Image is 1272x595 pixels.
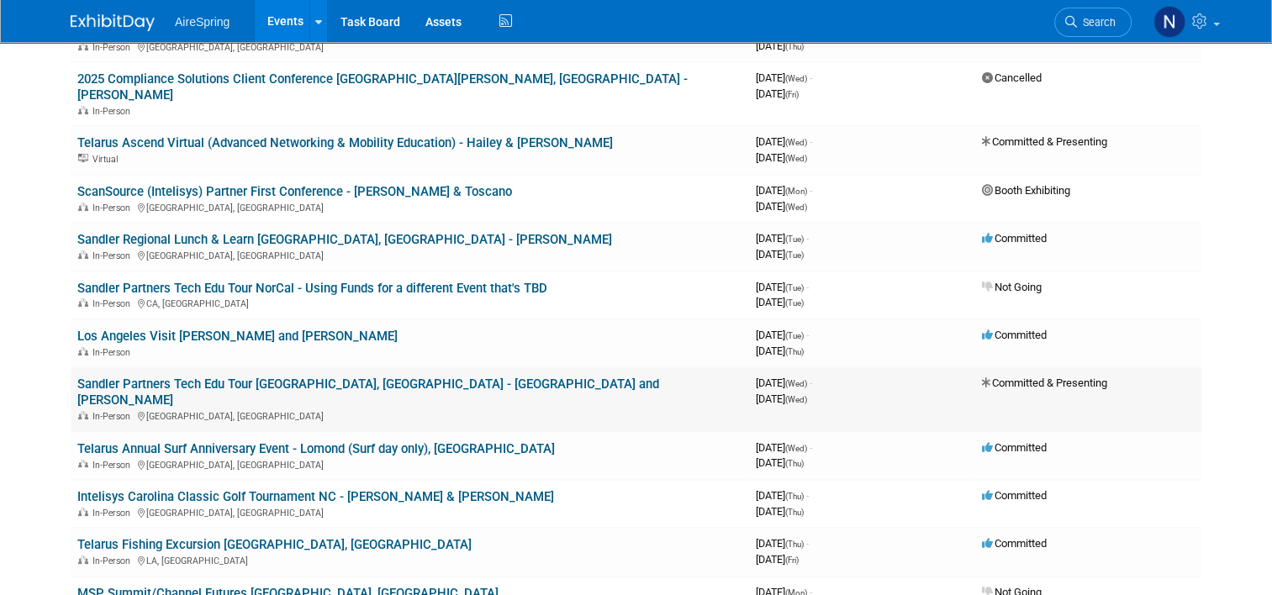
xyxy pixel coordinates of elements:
[92,460,135,471] span: In-Person
[756,329,809,341] span: [DATE]
[810,135,812,148] span: -
[982,489,1047,502] span: Committed
[92,106,135,117] span: In-Person
[77,505,742,519] div: [GEOGRAPHIC_DATA], [GEOGRAPHIC_DATA]
[756,489,809,502] span: [DATE]
[77,281,547,296] a: Sandler Partners Tech Edu Tour NorCal - Using Funds for a different Event that's TBD
[982,329,1047,341] span: Committed
[982,376,1107,389] span: Committed & Presenting
[785,395,807,404] span: (Wed)
[92,411,135,422] span: In-Person
[756,71,812,84] span: [DATE]
[756,553,799,566] span: [DATE]
[810,71,812,84] span: -
[78,411,88,419] img: In-Person Event
[982,281,1042,293] span: Not Going
[78,508,88,516] img: In-Person Event
[756,151,807,164] span: [DATE]
[810,184,812,197] span: -
[756,505,804,518] span: [DATE]
[756,392,807,405] span: [DATE]
[77,376,659,408] a: Sandler Partners Tech Edu Tour [GEOGRAPHIC_DATA], [GEOGRAPHIC_DATA] - [GEOGRAPHIC_DATA] and [PERS...
[982,232,1047,245] span: Committed
[92,508,135,519] span: In-Person
[77,39,742,53] div: [GEOGRAPHIC_DATA], [GEOGRAPHIC_DATA]
[785,154,807,163] span: (Wed)
[982,441,1047,454] span: Committed
[806,232,809,245] span: -
[78,154,88,162] img: Virtual Event
[92,298,135,309] span: In-Person
[78,298,88,307] img: In-Person Event
[785,508,804,517] span: (Thu)
[756,456,804,469] span: [DATE]
[77,296,742,309] div: CA, [GEOGRAPHIC_DATA]
[785,298,804,308] span: (Tue)
[810,376,812,389] span: -
[982,71,1042,84] span: Cancelled
[785,379,807,388] span: (Wed)
[77,408,742,422] div: [GEOGRAPHIC_DATA], [GEOGRAPHIC_DATA]
[78,42,88,50] img: In-Person Event
[756,87,799,100] span: [DATE]
[77,184,512,199] a: ScanSource (Intelisys) Partner First Conference - [PERSON_NAME] & Toscano
[92,154,123,165] span: Virtual
[77,441,555,456] a: Telarus Annual Surf Anniversary Event - Lomond (Surf day only), [GEOGRAPHIC_DATA]
[806,489,809,502] span: -
[756,376,812,389] span: [DATE]
[756,345,804,357] span: [DATE]
[71,14,155,31] img: ExhibitDay
[756,296,804,308] span: [DATE]
[806,281,809,293] span: -
[785,138,807,147] span: (Wed)
[78,556,88,564] img: In-Person Event
[756,232,809,245] span: [DATE]
[77,457,742,471] div: [GEOGRAPHIC_DATA], [GEOGRAPHIC_DATA]
[982,537,1047,550] span: Committed
[77,489,554,504] a: Intelisys Carolina Classic Golf Tournament NC - [PERSON_NAME] & [PERSON_NAME]
[77,71,688,103] a: 2025 Compliance Solutions Client Conference [GEOGRAPHIC_DATA][PERSON_NAME], [GEOGRAPHIC_DATA] - [...
[785,234,804,244] span: (Tue)
[982,135,1107,148] span: Committed & Presenting
[1054,8,1132,37] a: Search
[785,74,807,83] span: (Wed)
[756,537,809,550] span: [DATE]
[785,187,807,196] span: (Mon)
[77,537,472,552] a: Telarus Fishing Excursion [GEOGRAPHIC_DATA], [GEOGRAPHIC_DATA]
[78,203,88,211] img: In-Person Event
[77,248,742,261] div: [GEOGRAPHIC_DATA], [GEOGRAPHIC_DATA]
[756,441,812,454] span: [DATE]
[92,42,135,53] span: In-Person
[756,184,812,197] span: [DATE]
[756,281,809,293] span: [DATE]
[806,329,809,341] span: -
[92,347,135,358] span: In-Person
[756,248,804,261] span: [DATE]
[78,347,88,355] img: In-Person Event
[785,444,807,453] span: (Wed)
[78,460,88,468] img: In-Person Event
[756,135,812,148] span: [DATE]
[810,441,812,454] span: -
[756,200,807,213] span: [DATE]
[1153,6,1185,38] img: Natalie Pyron
[77,232,612,247] a: Sandler Regional Lunch & Learn [GEOGRAPHIC_DATA], [GEOGRAPHIC_DATA] - [PERSON_NAME]
[785,347,804,356] span: (Thu)
[785,556,799,565] span: (Fri)
[1077,16,1116,29] span: Search
[785,459,804,468] span: (Thu)
[756,39,804,52] span: [DATE]
[92,556,135,566] span: In-Person
[785,283,804,292] span: (Tue)
[785,540,804,549] span: (Thu)
[785,90,799,99] span: (Fri)
[785,331,804,340] span: (Tue)
[785,492,804,501] span: (Thu)
[92,203,135,213] span: In-Person
[77,200,742,213] div: [GEOGRAPHIC_DATA], [GEOGRAPHIC_DATA]
[92,250,135,261] span: In-Person
[77,553,742,566] div: LA, [GEOGRAPHIC_DATA]
[77,135,613,150] a: Telarus Ascend Virtual (Advanced Networking & Mobility Education) - Hailey & [PERSON_NAME]
[78,106,88,114] img: In-Person Event
[78,250,88,259] img: In-Person Event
